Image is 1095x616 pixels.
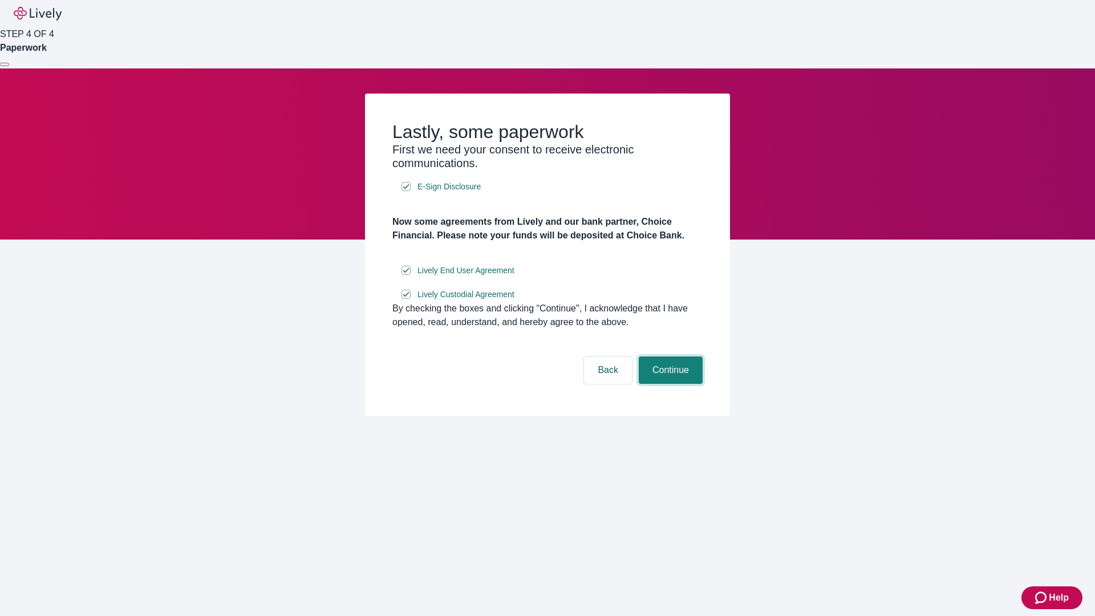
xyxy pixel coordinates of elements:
span: Lively Custodial Agreement [417,289,514,301]
button: Back [584,356,632,384]
div: By checking the boxes and clicking “Continue", I acknowledge that I have opened, read, understand... [392,302,703,329]
a: e-sign disclosure document [415,287,517,302]
h3: First we need your consent to receive electronic communications. [392,143,703,170]
a: e-sign disclosure document [415,264,517,278]
img: Lively [14,7,62,21]
a: e-sign disclosure document [415,180,483,194]
button: Zendesk support iconHelp [1021,586,1082,609]
svg: Zendesk support icon [1035,591,1049,605]
span: Lively End User Agreement [417,265,514,277]
button: Continue [639,356,703,384]
h4: Now some agreements from Lively and our bank partner, Choice Financial. Please note your funds wi... [392,215,703,242]
span: Help [1049,591,1069,605]
h2: Lastly, some paperwork [392,121,703,143]
span: E-Sign Disclosure [417,181,481,193]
